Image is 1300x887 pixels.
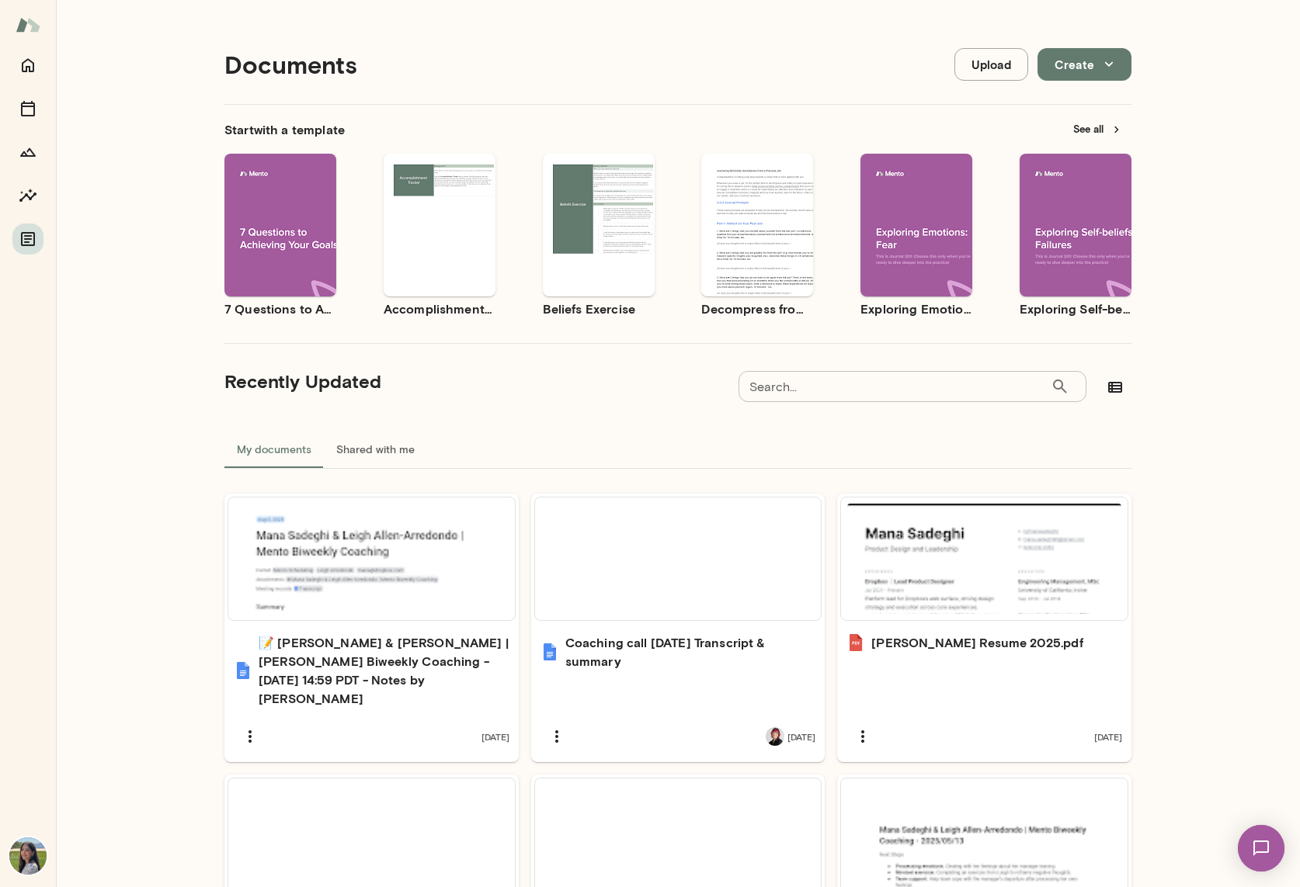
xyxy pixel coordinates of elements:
[954,48,1028,81] button: Upload
[224,431,324,468] button: My documents
[324,431,427,468] button: Shared with me
[1094,730,1122,743] span: [DATE]
[871,633,1083,652] h6: [PERSON_NAME] Resume 2025.pdf
[224,431,1131,468] div: documents tabs
[9,837,47,875] img: Mana Sadeghi
[543,300,655,318] h6: Beliefs Exercise
[12,180,43,211] button: Insights
[224,120,345,139] h6: Start with a template
[12,50,43,81] button: Home
[1064,117,1131,141] button: See all
[860,300,972,318] h6: Exploring Emotions: Fear
[787,730,815,743] span: [DATE]
[384,300,495,318] h6: Accomplishment Tracker
[701,300,813,318] h6: Decompress from a Job
[846,633,865,652] img: Mana Sadeghi Resume 2025.pdf
[1020,300,1131,318] h6: Exploring Self-beliefs: Failures
[1038,48,1131,81] button: Create
[766,727,784,746] img: Leigh Allen-Arredondo
[12,223,43,255] button: Documents
[541,643,559,661] img: Coaching call 2025-07-22 Transcript & summary
[224,300,336,318] h6: 7 Questions to Achieving Your Goals
[259,633,509,708] h6: 📝 [PERSON_NAME] & [PERSON_NAME] | [PERSON_NAME] Biweekly Coaching - [DATE] 14:59 PDT - Notes by [...
[12,93,43,124] button: Sessions
[565,633,816,670] h6: Coaching call [DATE] Transcript & summary
[481,730,509,743] span: [DATE]
[234,661,252,680] img: 📝 Mana Sadeghi & Leigh Allen-Arredondo | Mento Biweekly Coaching - 2025/08/05 14:59 PDT - Notes b...
[12,137,43,168] button: Growth Plan
[16,10,40,40] img: Mento
[224,369,381,393] h5: Recently Updated
[224,50,357,79] h4: Documents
